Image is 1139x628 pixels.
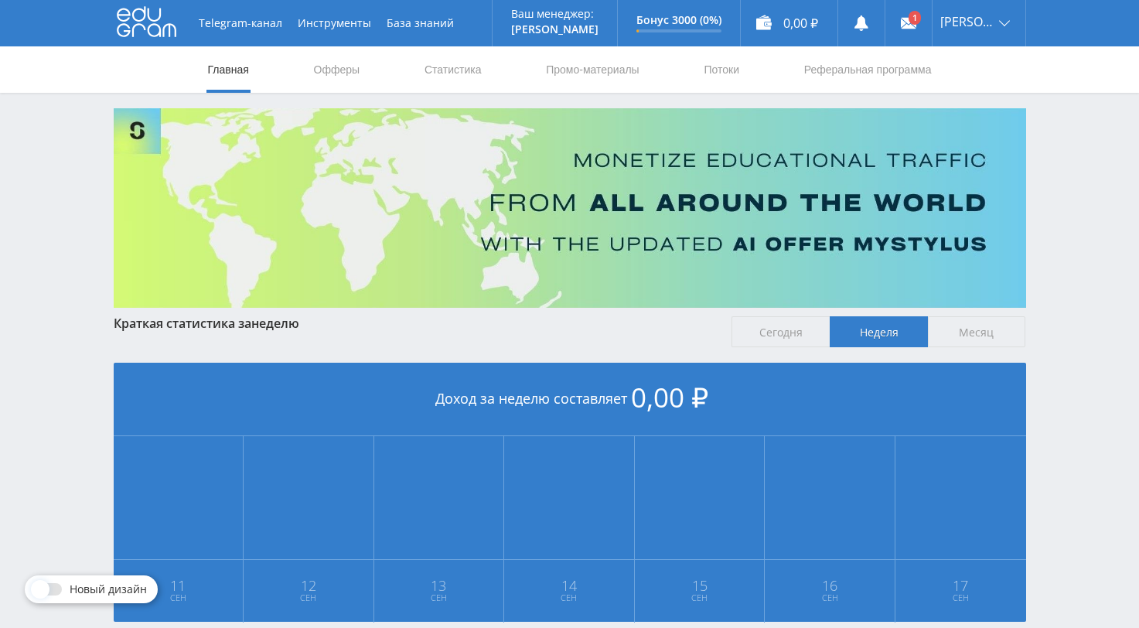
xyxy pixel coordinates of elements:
span: Новый дизайн [70,583,147,596]
span: Месяц [928,316,1026,347]
span: 17 [896,579,1025,592]
span: Сен [375,592,503,604]
span: Неделя [830,316,928,347]
div: Доход за неделю составляет [114,363,1026,436]
span: Сен [766,592,894,604]
span: 14 [505,579,633,592]
div: Краткая статистика за [114,316,717,330]
span: Сегодня [731,316,830,347]
span: Сен [896,592,1025,604]
span: 16 [766,579,894,592]
span: 15 [636,579,764,592]
a: Главная [206,46,251,93]
span: 13 [375,579,503,592]
a: Офферы [312,46,362,93]
a: Статистика [423,46,483,93]
span: неделю [251,315,299,332]
span: Сен [505,592,633,604]
a: Потоки [702,46,741,93]
a: Промо-материалы [544,46,640,93]
span: Сен [636,592,764,604]
p: [PERSON_NAME] [511,23,598,36]
a: Реферальная программа [803,46,933,93]
span: 11 [114,579,243,592]
p: Бонус 3000 (0%) [636,14,721,26]
span: 12 [244,579,373,592]
img: Banner [114,108,1026,308]
span: 0,00 ₽ [631,379,708,415]
p: Ваш менеджер: [511,8,598,20]
span: Сен [114,592,243,604]
span: Сен [244,592,373,604]
span: [PERSON_NAME] [940,15,994,28]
